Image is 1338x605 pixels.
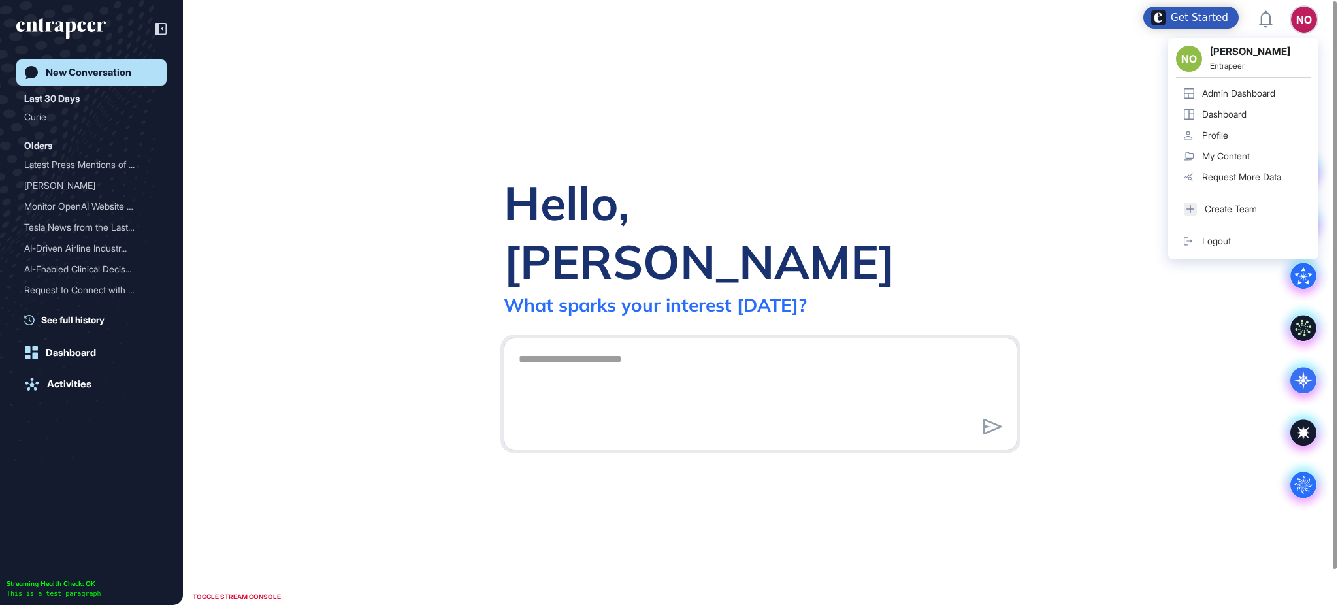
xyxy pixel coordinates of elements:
[1151,10,1166,25] img: launcher-image-alternative-text
[24,280,159,301] div: Request to Connect with Curie
[24,196,148,217] div: Monitor OpenAI Website Ac...
[24,154,148,175] div: Latest Press Mentions of ...
[24,259,148,280] div: AI-Enabled Clinical Decis...
[24,217,148,238] div: Tesla News from the Last ...
[1291,7,1317,33] button: NO
[16,340,167,366] a: Dashboard
[189,589,284,605] div: TOGGLE STREAM CONSOLE
[504,173,1017,291] div: Hello, [PERSON_NAME]
[41,313,105,327] span: See full history
[24,196,159,217] div: Monitor OpenAI Website Activity
[16,18,106,39] div: entrapeer-logo
[1143,7,1239,29] div: Open Get Started checklist
[24,259,159,280] div: AI-Enabled Clinical Decision Support Software for Infectious Disease Screening and AMR Program
[24,175,148,196] div: [PERSON_NAME]
[47,378,91,390] div: Activities
[46,67,131,78] div: New Conversation
[16,59,167,86] a: New Conversation
[24,280,148,301] div: Request to Connect with C...
[1171,11,1228,24] div: Get Started
[24,106,159,127] div: Curie
[24,106,148,127] div: Curie
[504,293,807,316] div: What sparks your interest [DATE]?
[24,217,159,238] div: Tesla News from the Last Two Weeks
[46,347,96,359] div: Dashboard
[16,371,167,397] a: Activities
[24,238,148,259] div: AI-Driven Airline Industr...
[24,154,159,175] div: Latest Press Mentions of OpenAI
[24,313,167,327] a: See full history
[24,301,159,321] div: Reese
[24,175,159,196] div: Reese
[24,238,159,259] div: AI-Driven Airline Industry Updates
[24,91,80,106] div: Last 30 Days
[24,138,52,154] div: Olders
[24,301,148,321] div: [PERSON_NAME]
